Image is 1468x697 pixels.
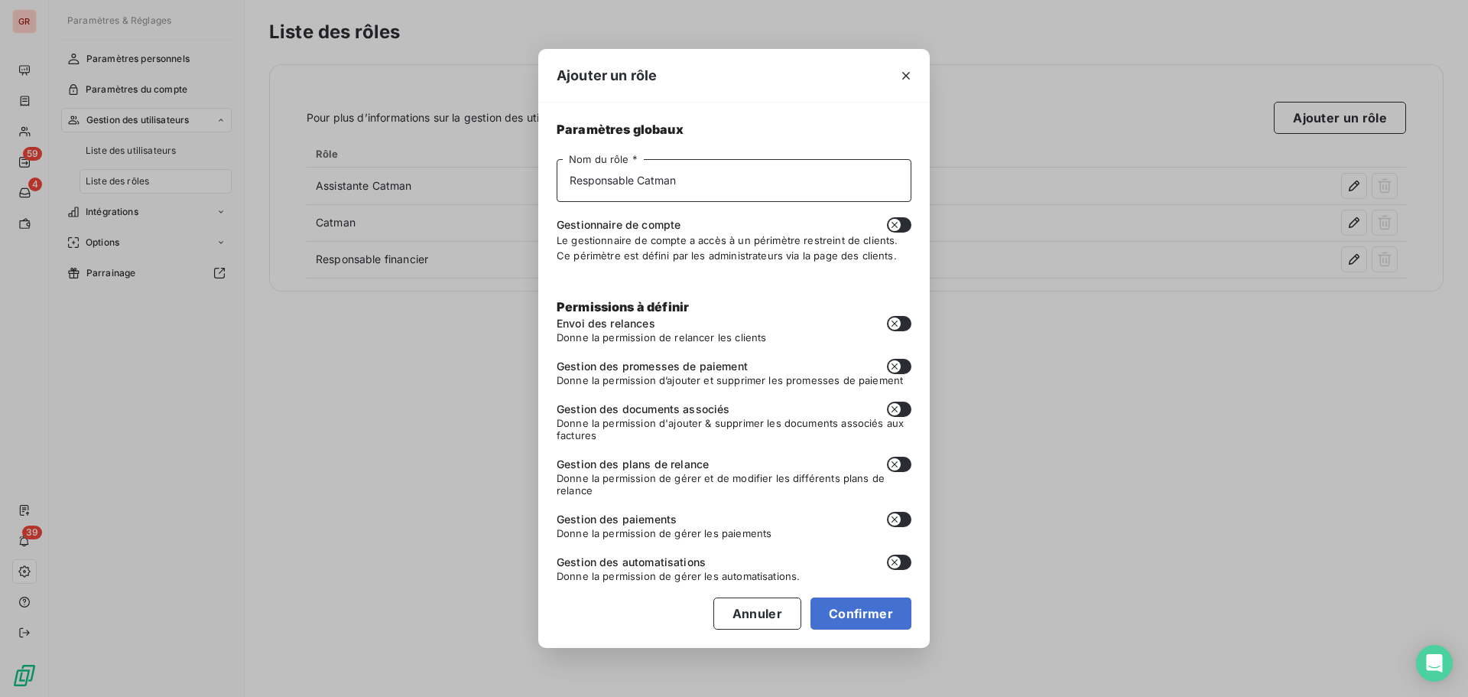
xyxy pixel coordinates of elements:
span: Paramètres globaux [557,121,911,138]
span: Gestion des paiements [557,512,677,527]
span: Gestion des automatisations [557,555,706,570]
span: Gestion des promesses de paiement [557,359,748,374]
span: Envoi des relances [557,316,655,331]
button: Annuler [713,598,801,630]
span: Donne la permission de gérer les paiements [557,527,911,539]
span: Donne la permission de relancer les clients [557,331,911,344]
span: Le gestionnaire de compte a accès à un périmètre restreint de clients. Ce périmètre est défini pa... [557,234,898,262]
input: placeholder [557,159,911,202]
span: Donne la permission d’ajouter et supprimer les promesses de paiement [557,374,911,386]
span: Permissions à définir [557,299,689,314]
span: Donne la permission de gérer et de modifier les différents plans de relance [557,472,911,497]
span: Gestion des documents associés [557,402,730,417]
span: Gestion des plans de relance [557,457,709,472]
span: Donne la permission de gérer les automatisations. [557,570,911,582]
span: Gestionnaire de compte [557,217,680,233]
span: Ajouter un rôle [557,65,657,86]
span: Donne la permission d'ajouter & supprimer les documents associés aux factures [557,417,911,441]
div: Open Intercom Messenger [1416,645,1453,682]
button: Confirmer [810,598,911,630]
